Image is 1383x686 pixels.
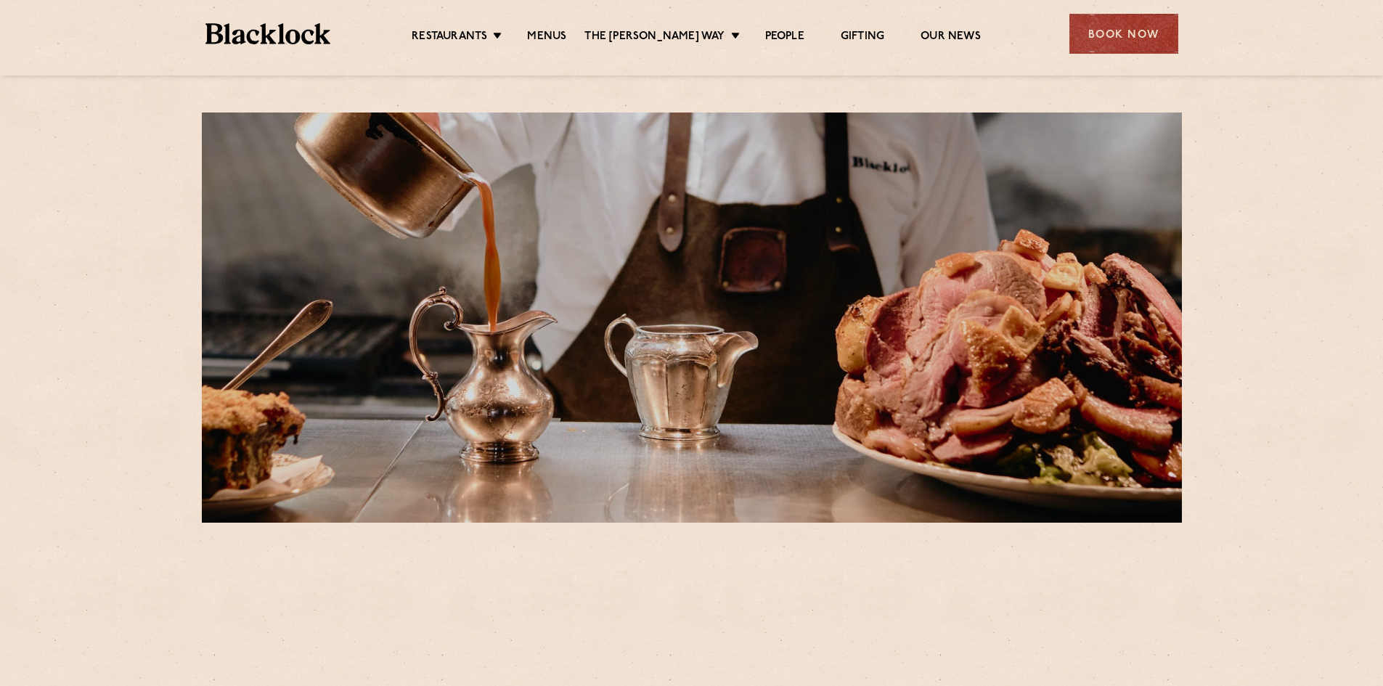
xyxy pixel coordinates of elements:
[921,30,981,46] a: Our News
[412,30,487,46] a: Restaurants
[765,30,804,46] a: People
[527,30,566,46] a: Menus
[584,30,725,46] a: The [PERSON_NAME] Way
[1069,14,1178,54] div: Book Now
[841,30,884,46] a: Gifting
[205,23,331,44] img: BL_Textured_Logo-footer-cropped.svg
